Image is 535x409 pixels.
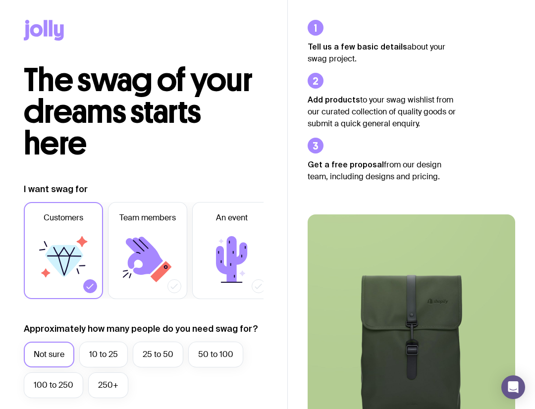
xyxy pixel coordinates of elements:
[88,372,128,398] label: 250+
[308,95,360,104] strong: Add products
[24,323,258,335] label: Approximately how many people do you need swag for?
[24,183,88,195] label: I want swag for
[44,212,83,224] span: Customers
[501,375,525,399] div: Open Intercom Messenger
[308,158,456,183] p: from our design team, including designs and pricing.
[119,212,176,224] span: Team members
[308,94,456,130] p: to your swag wishlist from our curated collection of quality goods or submit a quick general enqu...
[79,342,128,367] label: 10 to 25
[24,342,74,367] label: Not sure
[188,342,243,367] label: 50 to 100
[308,42,407,51] strong: Tell us a few basic details
[24,372,83,398] label: 100 to 250
[133,342,183,367] label: 25 to 50
[308,160,384,169] strong: Get a free proposal
[308,41,456,65] p: about your swag project.
[24,60,252,163] span: The swag of your dreams starts here
[216,212,248,224] span: An event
